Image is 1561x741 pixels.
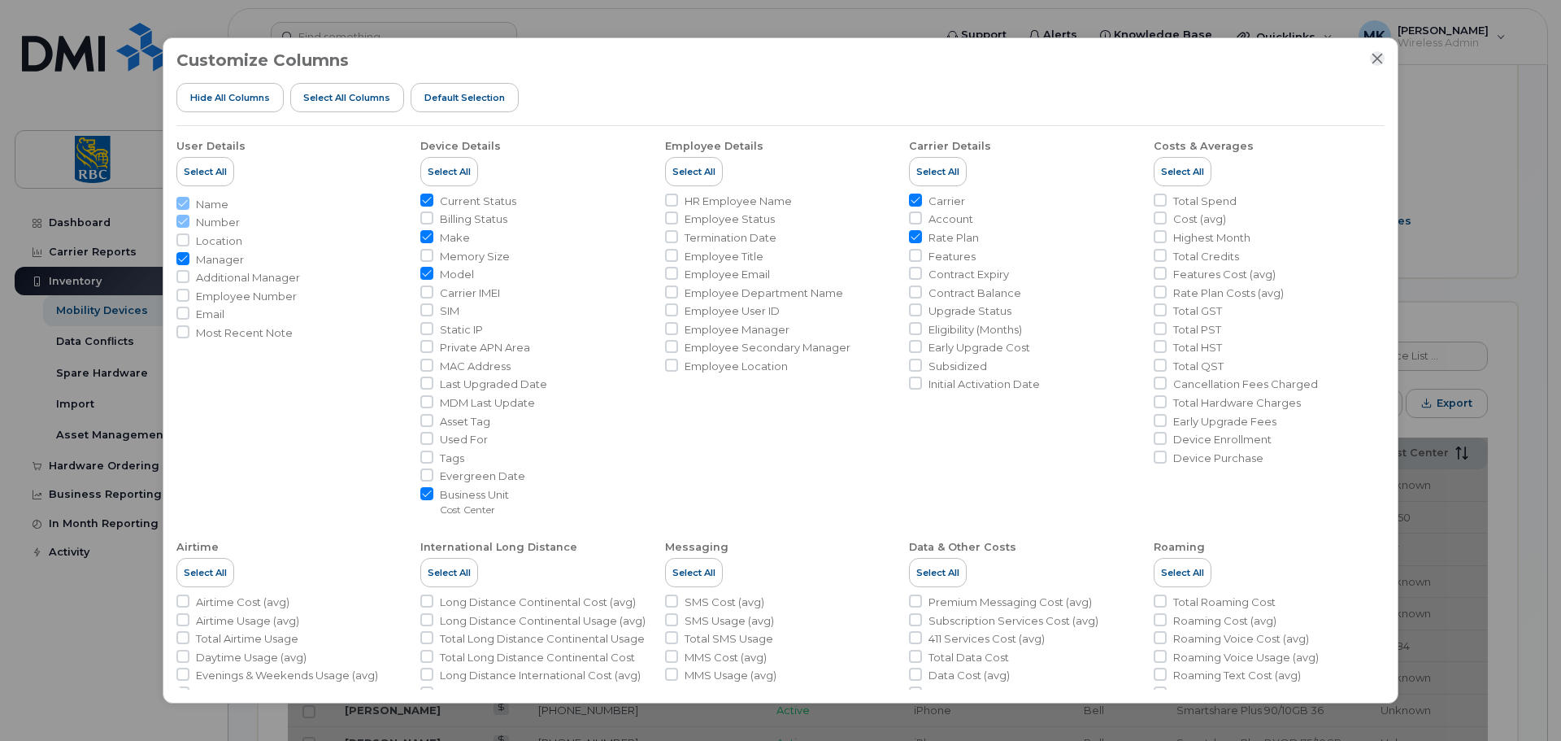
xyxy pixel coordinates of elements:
[1173,249,1239,264] span: Total Credits
[196,289,297,304] span: Employee Number
[196,613,299,629] span: Airtime Usage (avg)
[928,359,987,374] span: Subsidized
[428,165,471,178] span: Select All
[428,566,471,579] span: Select All
[176,51,349,69] h3: Customize Columns
[1173,322,1221,338] span: Total PST
[909,157,967,186] button: Select All
[176,157,234,186] button: Select All
[1173,613,1276,629] span: Roaming Cost (avg)
[196,197,228,212] span: Name
[196,215,240,230] span: Number
[440,487,509,503] span: Business Unit
[440,340,530,355] span: Private APN Area
[440,432,488,447] span: Used For
[176,540,219,555] div: Airtime
[440,469,525,484] span: Evergreen Date
[672,165,715,178] span: Select All
[685,668,776,683] span: MMS Usage (avg)
[1173,650,1319,665] span: Roaming Voice Usage (avg)
[1173,230,1250,246] span: Highest Month
[196,650,307,665] span: Daytime Usage (avg)
[928,668,1010,683] span: Data Cost (avg)
[665,139,763,154] div: Employee Details
[928,267,1009,282] span: Contract Expiry
[665,157,723,186] button: Select All
[685,359,788,374] span: Employee Location
[665,540,728,555] div: Messaging
[928,377,1040,392] span: Initial Activation Date
[685,286,843,301] span: Employee Department Name
[672,566,715,579] span: Select All
[196,233,242,249] span: Location
[685,194,792,209] span: HR Employee Name
[685,631,773,647] span: Total SMS Usage
[928,687,1039,702] span: Daytime Data Usage
[685,340,850,355] span: Employee Secondary Manager
[928,650,1009,665] span: Total Data Cost
[290,83,405,112] button: Select all Columns
[411,83,519,112] button: Default Selection
[440,631,645,647] span: Total Long Distance Continental Usage
[928,211,973,227] span: Account
[685,613,774,629] span: SMS Usage (avg)
[196,270,300,286] span: Additional Manager
[176,83,284,112] button: Hide All Columns
[440,267,474,282] span: Model
[196,252,244,268] span: Manager
[424,91,505,104] span: Default Selection
[1154,558,1211,587] button: Select All
[196,325,293,341] span: Most Recent Note
[440,613,646,629] span: Long Distance Continental Usage (avg)
[685,650,767,665] span: MMS Cost (avg)
[440,687,650,702] span: Long Distance International Usage (avg)
[1173,631,1309,647] span: Roaming Voice Cost (avg)
[303,91,390,104] span: Select all Columns
[420,157,478,186] button: Select All
[685,595,764,610] span: SMS Cost (avg)
[440,595,636,610] span: Long Distance Continental Cost (avg)
[1173,267,1276,282] span: Features Cost (avg)
[665,558,723,587] button: Select All
[1173,595,1276,610] span: Total Roaming Cost
[928,286,1021,301] span: Contract Balance
[184,566,227,579] span: Select All
[440,194,516,209] span: Current Status
[928,303,1011,319] span: Upgrade Status
[1173,377,1318,392] span: Cancellation Fees Charged
[1154,540,1205,555] div: Roaming
[1173,340,1222,355] span: Total HST
[928,340,1030,355] span: Early Upgrade Cost
[928,631,1045,647] span: 411 Services Cost (avg)
[685,303,780,319] span: Employee User ID
[928,613,1098,629] span: Subscription Services Cost (avg)
[440,668,641,683] span: Long Distance International Cost (avg)
[909,540,1016,555] div: Data & Other Costs
[909,558,967,587] button: Select All
[1173,451,1263,466] span: Device Purchase
[176,558,234,587] button: Select All
[190,91,270,104] span: Hide All Columns
[440,359,511,374] span: MAC Address
[1161,566,1204,579] span: Select All
[909,139,991,154] div: Carrier Details
[928,194,965,209] span: Carrier
[685,230,776,246] span: Termination Date
[1173,395,1301,411] span: Total Hardware Charges
[928,249,976,264] span: Features
[928,595,1092,610] span: Premium Messaging Cost (avg)
[1161,165,1204,178] span: Select All
[440,395,535,411] span: MDM Last Update
[1173,303,1222,319] span: Total GST
[685,267,770,282] span: Employee Email
[196,668,378,683] span: Evenings & Weekends Usage (avg)
[1173,668,1301,683] span: Roaming Text Cost (avg)
[1173,414,1276,429] span: Early Upgrade Fees
[196,595,289,610] span: Airtime Cost (avg)
[420,139,501,154] div: Device Details
[1154,157,1211,186] button: Select All
[685,211,775,227] span: Employee Status
[440,503,495,516] small: Cost Center
[440,650,635,665] span: Total Long Distance Continental Cost
[685,322,789,338] span: Employee Manager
